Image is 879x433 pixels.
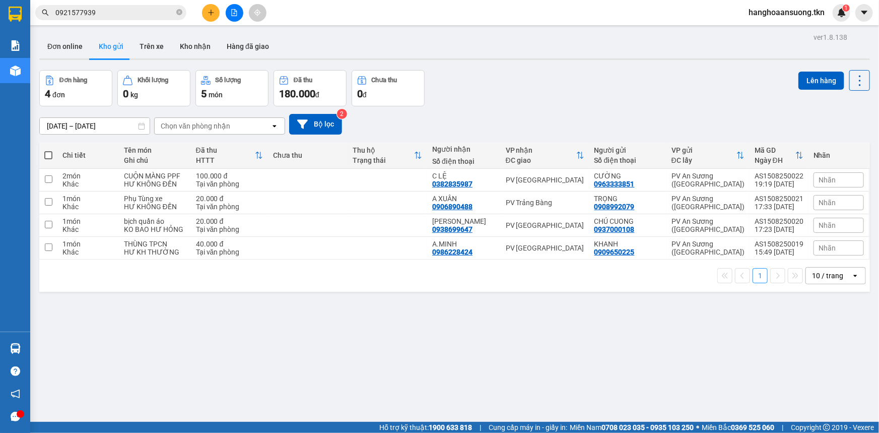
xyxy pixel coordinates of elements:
span: file-add [231,9,238,16]
button: Đơn online [39,34,91,58]
div: Đã thu [196,146,255,154]
div: CUỘN MÀNG PPF [124,172,186,180]
div: TRỌNG [594,195,661,203]
th: Toggle SortBy [750,142,808,169]
span: plus [208,9,215,16]
span: | [782,422,783,433]
div: A XUÂN [432,195,496,203]
div: THÙNG TPCN [124,240,186,248]
div: ver 1.8.138 [814,32,847,43]
span: hanghoaansuong.tkn [740,6,833,19]
span: Hỗ trợ kỹ thuật: [379,422,472,433]
div: Số điện thoại [594,156,661,164]
span: aim [254,9,261,16]
div: VP gửi [671,146,736,154]
div: 1 món [62,217,114,225]
div: Chọn văn phòng nhận [161,121,230,131]
div: Chưa thu [273,151,343,159]
div: 20.000 đ [196,217,263,225]
div: Khác [62,225,114,233]
div: 19:19 [DATE] [755,180,803,188]
div: Tên món [124,146,186,154]
button: caret-down [855,4,873,22]
div: PV An Sương ([GEOGRAPHIC_DATA]) [671,172,745,188]
div: 0938699647 [432,225,472,233]
span: kg [130,91,138,99]
div: Tại văn phòng [196,248,263,256]
div: Thu hộ [353,146,414,154]
div: Tại văn phòng [196,180,263,188]
img: icon-new-feature [837,8,846,17]
div: Người gửi [594,146,661,154]
img: logo.jpg [13,13,63,63]
div: HƯ KHÔNG ĐỀN [124,203,186,211]
div: AS1508250022 [755,172,803,180]
div: C LỆ [432,172,496,180]
div: Ghi chú [124,156,186,164]
sup: 2 [337,109,347,119]
span: món [209,91,223,99]
button: Số lượng5món [195,70,268,106]
div: Mã GD [755,146,795,154]
th: Toggle SortBy [501,142,589,169]
span: copyright [823,424,830,431]
img: warehouse-icon [10,343,21,354]
div: PV An Sương ([GEOGRAPHIC_DATA]) [671,195,745,211]
span: close-circle [176,9,182,15]
div: ĐC lấy [671,156,736,164]
span: search [42,9,49,16]
span: đ [315,91,319,99]
div: 0909650225 [594,248,635,256]
span: Nhãn [819,221,836,229]
button: file-add [226,4,243,22]
img: solution-icon [10,40,21,51]
b: GỬI : PV An Sương ([GEOGRAPHIC_DATA]) [13,73,160,107]
div: PV An Sương ([GEOGRAPHIC_DATA]) [671,240,745,256]
button: Hàng đã giao [219,34,277,58]
div: AS1508250019 [755,240,803,248]
button: aim [249,4,266,22]
span: 1 [844,5,848,12]
div: AS1508250020 [755,217,803,225]
div: Chưa thu [372,77,397,84]
div: Khác [62,180,114,188]
div: A.MINH [432,240,496,248]
span: đơn [52,91,65,99]
svg: open [271,122,279,130]
div: 1 món [62,240,114,248]
div: HƯ KH THƯỜNG [124,248,186,256]
div: Số lượng [216,77,241,84]
span: 0 [357,88,363,100]
div: Trạng thái [353,156,414,164]
span: ⚪️ [696,425,699,429]
svg: open [851,272,859,280]
div: 100.000 đ [196,172,263,180]
div: ĐC giao [506,156,576,164]
span: caret-down [860,8,869,17]
div: Khối lượng [138,77,168,84]
button: Khối lượng0kg [117,70,190,106]
div: 20.000 đ [196,195,263,203]
div: CHÚ CUONG [594,217,661,225]
div: 0986228424 [432,248,472,256]
button: Kho nhận [172,34,219,58]
strong: 0708 023 035 - 0935 103 250 [601,423,694,431]
div: Đã thu [294,77,312,84]
button: Đã thu180.000đ [274,70,347,106]
span: Nhãn [819,199,836,207]
div: 1 món [62,195,114,203]
span: Nhãn [819,244,836,252]
span: 4 [45,88,50,100]
input: Select a date range. [40,118,150,134]
div: Tại văn phòng [196,225,263,233]
div: 0963333851 [594,180,635,188]
div: KO BAO HƯ HỎNG [124,225,186,233]
div: 2 món [62,172,114,180]
div: PV [GEOGRAPHIC_DATA] [506,176,584,184]
th: Toggle SortBy [666,142,750,169]
div: Ngày ĐH [755,156,795,164]
button: Lên hàng [798,72,844,90]
div: Tại văn phòng [196,203,263,211]
button: Đơn hàng4đơn [39,70,112,106]
button: plus [202,4,220,22]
